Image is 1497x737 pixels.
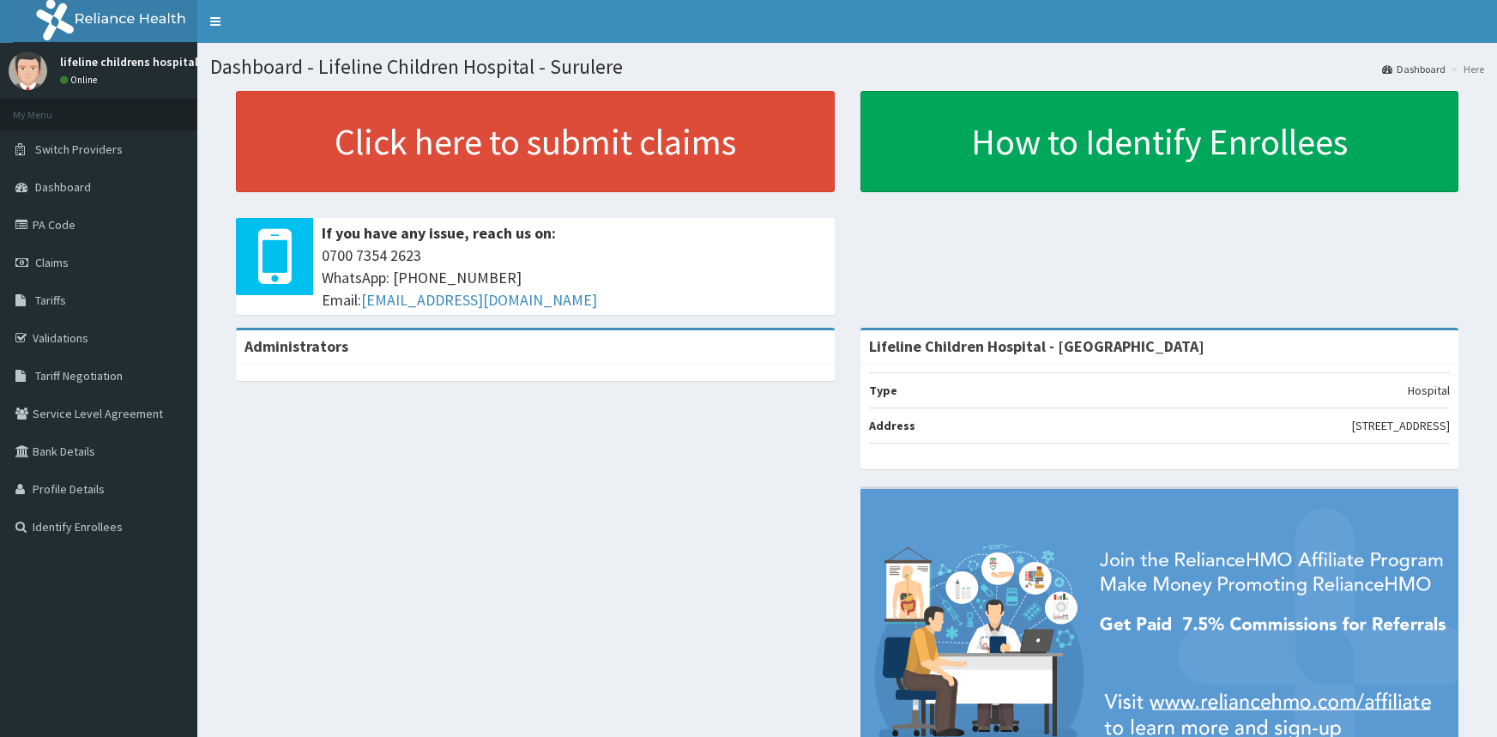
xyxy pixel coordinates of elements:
li: Here [1447,62,1484,76]
a: How to Identify Enrollees [860,91,1459,192]
a: Online [60,74,101,86]
a: Click here to submit claims [236,91,835,192]
h1: Dashboard - Lifeline Children Hospital - Surulere [210,56,1484,78]
p: Hospital [1408,382,1450,399]
b: Administrators [244,336,348,356]
strong: Lifeline Children Hospital - [GEOGRAPHIC_DATA] [869,336,1204,356]
a: [EMAIL_ADDRESS][DOMAIN_NAME] [361,290,597,310]
span: 0700 7354 2623 WhatsApp: [PHONE_NUMBER] Email: [322,245,826,311]
span: Tariff Negotiation [35,368,123,384]
p: [STREET_ADDRESS] [1352,417,1450,434]
b: Address [869,418,915,433]
b: If you have any issue, reach us on: [322,223,556,243]
span: Claims [35,255,69,270]
span: Dashboard [35,179,91,195]
img: User Image [9,51,47,90]
span: Switch Providers [35,142,123,157]
p: lifeline childrens hospital [60,56,198,68]
span: Tariffs [35,293,66,308]
a: Dashboard [1382,62,1446,76]
b: Type [869,383,897,398]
